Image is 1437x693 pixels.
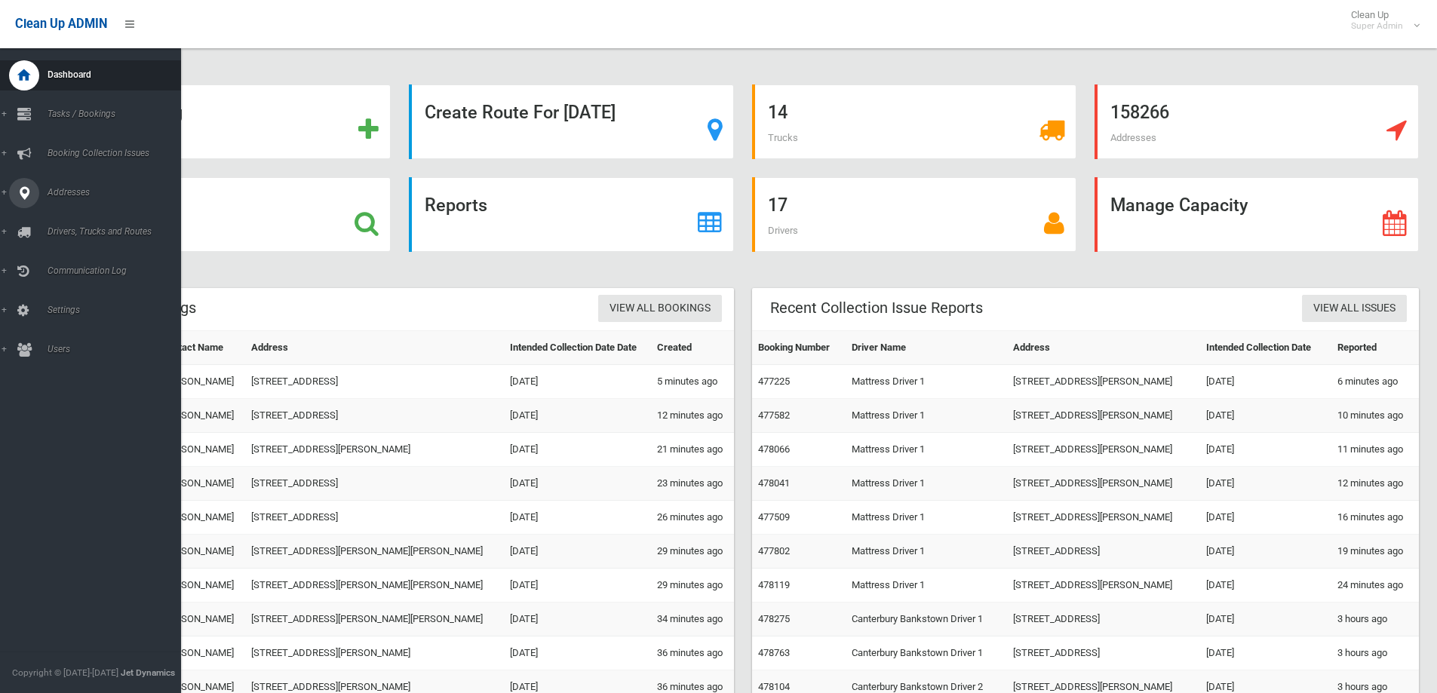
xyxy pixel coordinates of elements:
[846,433,1007,467] td: Mattress Driver 1
[1200,603,1331,636] td: [DATE]
[155,365,245,399] td: [PERSON_NAME]
[1007,467,1199,501] td: [STREET_ADDRESS][PERSON_NAME]
[1200,331,1331,365] th: Intended Collection Date
[846,331,1007,365] th: Driver Name
[43,148,192,158] span: Booking Collection Issues
[15,17,107,31] span: Clean Up ADMIN
[1200,433,1331,467] td: [DATE]
[651,467,733,501] td: 23 minutes ago
[245,535,504,569] td: [STREET_ADDRESS][PERSON_NAME][PERSON_NAME]
[1331,365,1419,399] td: 6 minutes ago
[1331,399,1419,433] td: 10 minutes ago
[1007,365,1199,399] td: [STREET_ADDRESS][PERSON_NAME]
[651,331,733,365] th: Created
[1110,132,1156,143] span: Addresses
[245,467,504,501] td: [STREET_ADDRESS]
[504,365,651,399] td: [DATE]
[1007,636,1199,670] td: [STREET_ADDRESS]
[758,477,790,489] a: 478041
[758,443,790,455] a: 478066
[1007,433,1199,467] td: [STREET_ADDRESS][PERSON_NAME]
[1331,636,1419,670] td: 3 hours ago
[758,681,790,692] a: 478104
[846,569,1007,603] td: Mattress Driver 1
[598,295,722,323] a: View All Bookings
[846,535,1007,569] td: Mattress Driver 1
[409,177,733,252] a: Reports
[1110,102,1169,123] strong: 158266
[43,187,192,198] span: Addresses
[768,225,798,236] span: Drivers
[1200,501,1331,535] td: [DATE]
[1343,9,1418,32] span: Clean Up
[1095,84,1419,159] a: 158266 Addresses
[1200,569,1331,603] td: [DATE]
[504,535,651,569] td: [DATE]
[155,569,245,603] td: [PERSON_NAME]
[1351,20,1403,32] small: Super Admin
[1200,399,1331,433] td: [DATE]
[155,603,245,636] td: [PERSON_NAME]
[758,579,790,590] a: 478119
[1200,636,1331,670] td: [DATE]
[425,102,616,123] strong: Create Route For [DATE]
[758,511,790,523] a: 477509
[1331,603,1419,636] td: 3 hours ago
[245,433,504,467] td: [STREET_ADDRESS][PERSON_NAME]
[651,365,733,399] td: 5 minutes ago
[651,603,733,636] td: 34 minutes ago
[504,636,651,670] td: [DATE]
[1007,331,1199,365] th: Address
[245,569,504,603] td: [STREET_ADDRESS][PERSON_NAME][PERSON_NAME]
[12,667,118,678] span: Copyright © [DATE]-[DATE]
[155,535,245,569] td: [PERSON_NAME]
[752,331,846,365] th: Booking Number
[504,433,651,467] td: [DATE]
[43,226,192,237] span: Drivers, Trucks and Routes
[768,195,788,216] strong: 17
[846,636,1007,670] td: Canterbury Bankstown Driver 1
[752,177,1076,252] a: 17 Drivers
[245,365,504,399] td: [STREET_ADDRESS]
[504,331,651,365] th: Intended Collection Date Date
[846,399,1007,433] td: Mattress Driver 1
[155,467,245,501] td: [PERSON_NAME]
[1331,467,1419,501] td: 12 minutes ago
[155,399,245,433] td: [PERSON_NAME]
[1007,399,1199,433] td: [STREET_ADDRESS][PERSON_NAME]
[1331,433,1419,467] td: 11 minutes ago
[504,467,651,501] td: [DATE]
[1331,331,1419,365] th: Reported
[651,636,733,670] td: 36 minutes ago
[1331,569,1419,603] td: 24 minutes ago
[1007,535,1199,569] td: [STREET_ADDRESS]
[425,195,487,216] strong: Reports
[758,409,790,421] a: 477582
[43,265,192,276] span: Communication Log
[155,433,245,467] td: [PERSON_NAME]
[768,132,798,143] span: Trucks
[43,109,192,119] span: Tasks / Bookings
[846,603,1007,636] td: Canterbury Bankstown Driver 1
[758,376,790,387] a: 477225
[846,467,1007,501] td: Mattress Driver 1
[752,84,1076,159] a: 14 Trucks
[504,569,651,603] td: [DATE]
[651,535,733,569] td: 29 minutes ago
[1095,177,1419,252] a: Manage Capacity
[245,331,504,365] th: Address
[504,501,651,535] td: [DATE]
[846,365,1007,399] td: Mattress Driver 1
[1007,501,1199,535] td: [STREET_ADDRESS][PERSON_NAME]
[752,293,1001,323] header: Recent Collection Issue Reports
[1110,195,1248,216] strong: Manage Capacity
[758,545,790,557] a: 477802
[1200,535,1331,569] td: [DATE]
[43,69,192,80] span: Dashboard
[121,667,175,678] strong: Jet Dynamics
[155,636,245,670] td: [PERSON_NAME]
[846,501,1007,535] td: Mattress Driver 1
[1200,365,1331,399] td: [DATE]
[409,84,733,159] a: Create Route For [DATE]
[768,102,788,123] strong: 14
